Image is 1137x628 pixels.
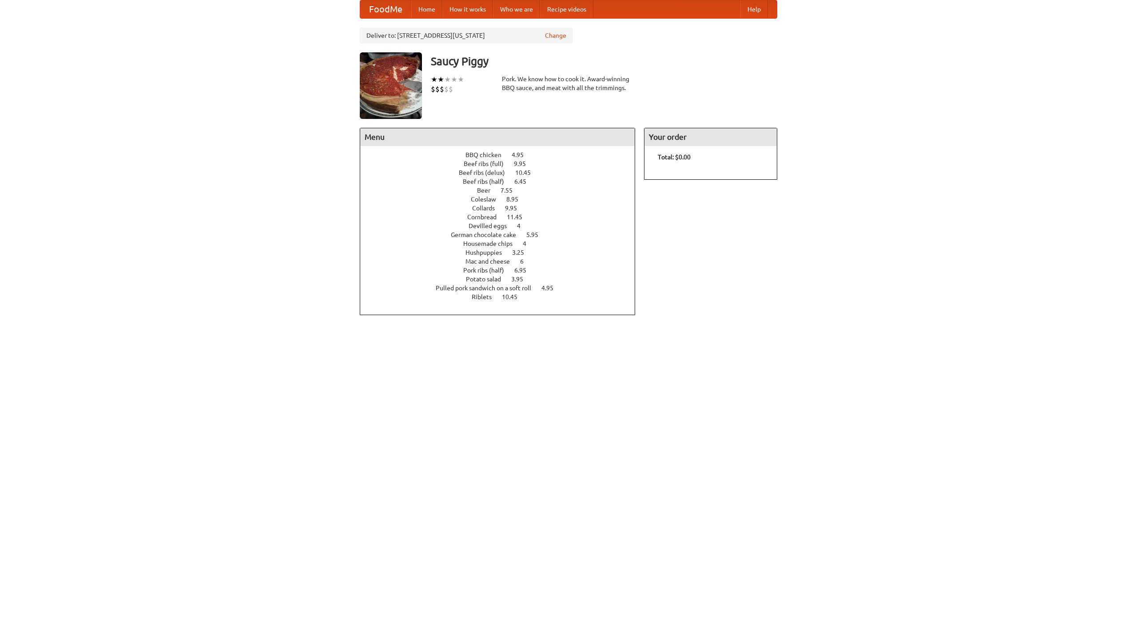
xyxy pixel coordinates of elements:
a: Hushpuppies 3.25 [465,249,541,256]
img: angular.jpg [360,52,422,119]
span: 9.95 [514,160,535,167]
a: How it works [442,0,493,18]
span: 9.95 [505,205,526,212]
span: 4 [517,222,529,229]
span: 4.95 [541,284,562,292]
li: ★ [444,75,451,84]
li: $ [444,84,449,94]
a: Collards 9.95 [472,205,533,212]
span: German chocolate cake [451,231,525,238]
span: 6.95 [514,267,535,274]
li: ★ [431,75,437,84]
span: Pork ribs (half) [463,267,513,274]
span: 6 [520,258,533,265]
a: Coleslaw 8.95 [471,196,535,203]
h3: Saucy Piggy [431,52,777,70]
span: 4 [523,240,535,247]
span: Collards [472,205,504,212]
span: Potato salad [466,276,510,283]
a: Help [740,0,768,18]
a: Change [545,31,566,40]
a: Cornbread 11.45 [467,213,539,221]
span: Coleslaw [471,196,505,203]
a: BBQ chicken 4.95 [465,151,540,158]
span: Pulled pork sandwich on a soft roll [436,284,540,292]
span: 11.45 [507,213,531,221]
a: Recipe videos [540,0,593,18]
a: Beef ribs (half) 6.45 [463,178,543,185]
div: Deliver to: [STREET_ADDRESS][US_STATE] [360,28,573,43]
span: 3.95 [511,276,532,283]
span: Beef ribs (delux) [459,169,514,176]
a: German chocolate cake 5.95 [451,231,555,238]
span: 10.45 [502,293,526,300]
a: Riblets 10.45 [472,293,534,300]
a: Housemade chips 4 [463,240,543,247]
h4: Your order [644,128,777,146]
span: Hushpuppies [465,249,511,256]
span: Beer [477,187,499,194]
span: Beef ribs (half) [463,178,513,185]
a: Home [411,0,442,18]
span: 8.95 [506,196,527,203]
li: $ [449,84,453,94]
a: Potato salad 3.95 [466,276,540,283]
li: ★ [457,75,464,84]
a: FoodMe [360,0,411,18]
span: 7.55 [501,187,521,194]
span: Housemade chips [463,240,521,247]
li: ★ [437,75,444,84]
a: Pulled pork sandwich on a soft roll 4.95 [436,284,570,292]
span: Riblets [472,293,501,300]
div: Pork. We know how to cook it. Award-winning BBQ sauce, and meat with all the trimmings. [502,75,635,92]
span: 4.95 [512,151,533,158]
li: ★ [451,75,457,84]
li: $ [440,84,444,94]
span: Cornbread [467,213,505,221]
span: Devilled eggs [469,222,516,229]
li: $ [431,84,435,94]
span: 6.45 [514,178,535,185]
h4: Menu [360,128,635,146]
span: 10.45 [515,169,540,176]
span: BBQ chicken [465,151,510,158]
b: Total: $0.00 [658,154,691,161]
span: Beef ribs (full) [464,160,513,167]
span: 3.25 [512,249,533,256]
a: Beef ribs (delux) 10.45 [459,169,547,176]
li: $ [435,84,440,94]
span: 5.95 [526,231,547,238]
a: Pork ribs (half) 6.95 [463,267,543,274]
a: Beer 7.55 [477,187,529,194]
a: Who we are [493,0,540,18]
a: Devilled eggs 4 [469,222,537,229]
span: Mac and cheese [465,258,519,265]
a: Beef ribs (full) 9.95 [464,160,542,167]
a: Mac and cheese 6 [465,258,540,265]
